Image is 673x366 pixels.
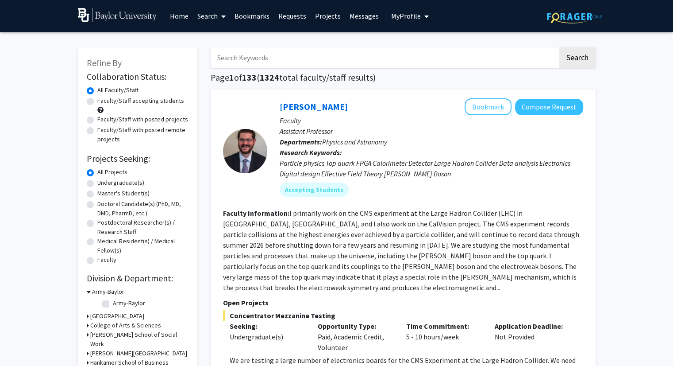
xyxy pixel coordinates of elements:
img: ForagerOne Logo [547,10,602,23]
div: Paid, Academic Credit, Volunteer [311,321,400,353]
p: Opportunity Type: [318,321,393,331]
a: Messages [345,0,383,31]
button: Compose Request to Jon Wilson [515,99,583,115]
a: Requests [274,0,311,31]
h2: Collaboration Status: [87,71,188,82]
span: Refine By [87,57,122,68]
label: Postdoctoral Researcher(s) / Research Staff [97,218,188,237]
label: Doctoral Candidate(s) (PhD, MD, DMD, PharmD, etc.) [97,199,188,218]
label: Faculty/Staff with posted projects [97,115,188,124]
h3: Army-Baylor [92,287,124,296]
label: Army-Baylor [113,299,145,308]
p: Time Commitment: [406,321,481,331]
p: Faculty [280,115,583,126]
button: Search [559,47,596,68]
iframe: Chat [7,326,38,359]
span: Physics and Astronomy [322,137,387,146]
h2: Division & Department: [87,273,188,284]
mat-chip: Accepting Students [280,183,349,197]
p: Application Deadline: [495,321,570,331]
label: Faculty [97,255,116,265]
span: 133 [242,72,257,83]
span: 1324 [260,72,279,83]
h3: [GEOGRAPHIC_DATA] [90,311,144,321]
p: Assistant Professor [280,126,583,136]
h1: Page of ( total faculty/staff results) [211,72,596,83]
a: Search [193,0,230,31]
a: Bookmarks [230,0,274,31]
b: Faculty Information: [223,209,289,218]
div: Not Provided [488,321,577,353]
fg-read-more: I primarily work on the CMS experiment at the Large Hadron Collider (LHC) in [GEOGRAPHIC_DATA], [... [223,209,579,292]
div: Particle physics Top quark FPGA Calorimeter Detector Large Hadron Collider Data analysis Electron... [280,158,583,179]
div: 5 - 10 hours/week [400,321,488,353]
button: Add Jon Wilson to Bookmarks [465,98,511,115]
a: Home [165,0,193,31]
span: Concentrator Mezzanine Testing [223,310,583,321]
h3: [PERSON_NAME][GEOGRAPHIC_DATA] [90,349,187,358]
img: Baylor University Logo [78,8,157,22]
p: Seeking: [230,321,305,331]
a: Projects [311,0,345,31]
span: My Profile [391,12,421,20]
b: Research Keywords: [280,148,342,157]
b: Departments: [280,137,322,146]
p: Open Projects [223,297,583,308]
label: Medical Resident(s) / Medical Fellow(s) [97,237,188,255]
span: 1 [229,72,234,83]
h3: [PERSON_NAME] School of Social Work [90,330,188,349]
label: Undergraduate(s) [97,178,144,187]
label: Faculty/Staff accepting students [97,96,184,105]
h3: College of Arts & Sciences [90,321,161,330]
a: [PERSON_NAME] [280,101,348,112]
div: Undergraduate(s) [230,331,305,342]
h2: Projects Seeking: [87,153,188,164]
label: Faculty/Staff with posted remote projects [97,125,188,144]
label: All Projects [97,167,127,177]
label: Master's Student(s) [97,189,150,198]
input: Search Keywords [211,47,558,68]
label: All Faculty/Staff [97,86,138,95]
